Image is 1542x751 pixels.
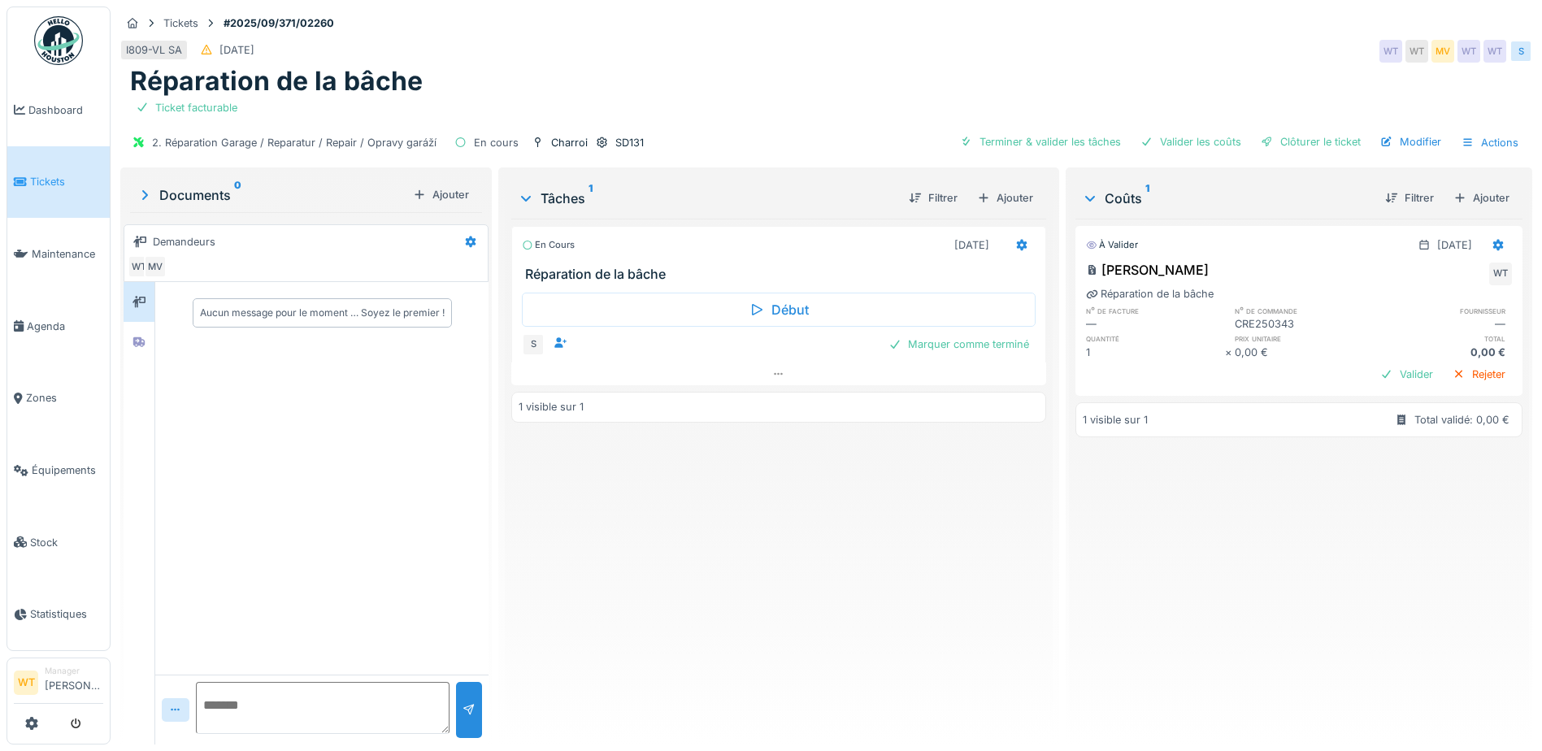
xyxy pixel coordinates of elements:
div: Filtrer [1379,187,1440,209]
div: Valider [1374,363,1440,385]
div: Tickets [163,15,198,31]
div: [DATE] [219,42,254,58]
div: Documents [137,185,406,205]
span: Équipements [32,462,103,478]
h1: Réparation de la bâche [130,66,423,97]
a: Zones [7,362,110,435]
div: Tâches [518,189,896,208]
div: Modifier [1374,131,1448,153]
div: Manager [45,665,103,677]
a: Agenda [7,290,110,362]
div: × [1225,345,1236,360]
a: Équipements [7,434,110,506]
h6: quantité [1086,333,1224,344]
div: 0,00 € [1374,345,1512,360]
div: WT [1489,263,1512,285]
div: 1 visible sur 1 [519,399,584,415]
div: — [1374,316,1512,332]
div: S [1509,40,1532,63]
strong: #2025/09/371/02260 [217,15,341,31]
a: Tickets [7,146,110,219]
div: 2. Réparation Garage / Reparatur / Repair / Opravy garáží [152,135,437,150]
div: Clôturer le ticket [1254,131,1367,153]
div: WT [128,255,150,278]
a: Maintenance [7,218,110,290]
div: Coûts [1082,189,1372,208]
div: À valider [1086,238,1138,252]
h6: n° de commande [1235,306,1373,316]
div: En cours [474,135,519,150]
div: WT [1457,40,1480,63]
li: WT [14,671,38,695]
div: WT [1379,40,1402,63]
div: SD131 [615,135,644,150]
div: Terminer & valider les tâches [953,131,1127,153]
div: CRE250343 [1235,316,1373,332]
span: Agenda [27,319,103,334]
div: Début [522,293,1036,327]
div: WT [1405,40,1428,63]
div: Rejeter [1446,363,1512,385]
div: [DATE] [1437,237,1472,253]
div: WT [1483,40,1506,63]
sup: 1 [1145,189,1149,208]
div: Total validé: 0,00 € [1414,412,1509,428]
span: Tickets [30,174,103,189]
span: Zones [26,390,103,406]
div: Ajouter [406,184,476,206]
div: Ticket facturable [155,100,237,115]
div: Charroi [551,135,588,150]
div: I809-VL SA [126,42,182,58]
sup: 0 [234,185,241,205]
div: En cours [522,238,575,252]
div: Filtrer [902,187,964,209]
img: Badge_color-CXgf-gQk.svg [34,16,83,65]
div: MV [144,255,167,278]
h6: total [1374,333,1512,344]
div: Marquer comme terminé [882,333,1036,355]
div: Ajouter [971,187,1040,209]
h6: prix unitaire [1235,333,1373,344]
span: Statistiques [30,606,103,622]
a: Stock [7,506,110,579]
div: 0,00 € [1235,345,1373,360]
div: 1 [1086,345,1224,360]
div: S [522,333,545,356]
a: WT Manager[PERSON_NAME] [14,665,103,704]
div: 1 visible sur 1 [1083,412,1148,428]
div: Demandeurs [153,234,215,250]
li: [PERSON_NAME] [45,665,103,700]
div: Réparation de la bâche [1086,286,1214,302]
div: MV [1431,40,1454,63]
h6: fournisseur [1374,306,1512,316]
h6: n° de facture [1086,306,1224,316]
span: Stock [30,535,103,550]
h3: Réparation de la bâche [525,267,1039,282]
div: Actions [1454,131,1526,154]
span: Dashboard [28,102,103,118]
div: [PERSON_NAME] [1086,260,1209,280]
a: Statistiques [7,579,110,651]
span: Maintenance [32,246,103,262]
sup: 1 [589,189,593,208]
div: Ajouter [1447,187,1516,209]
div: Aucun message pour le moment … Soyez le premier ! [200,306,445,320]
div: [DATE] [954,237,989,253]
div: Valider les coûts [1134,131,1248,153]
a: Dashboard [7,74,110,146]
div: — [1086,316,1224,332]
